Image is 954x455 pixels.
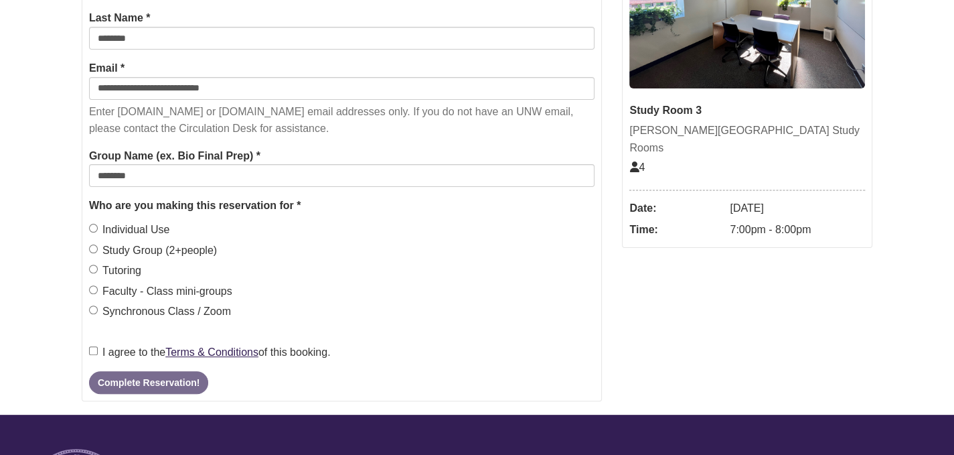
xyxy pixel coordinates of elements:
label: I agree to the of this booking. [89,344,331,361]
label: Faculty - Class mini-groups [89,283,232,300]
label: Email * [89,60,125,77]
dt: Time: [629,219,723,241]
div: Study Room 3 [629,102,865,119]
input: I agree to theTerms & Conditionsof this booking. [89,346,98,355]
label: Synchronous Class / Zoom [89,303,231,320]
legend: Who are you making this reservation for * [89,197,595,214]
span: The capacity of this space [629,161,645,173]
input: Individual Use [89,224,98,233]
input: Synchronous Class / Zoom [89,306,98,314]
label: Tutoring [89,262,141,279]
input: Faculty - Class mini-groups [89,285,98,294]
button: Complete Reservation! [89,371,208,394]
dd: [DATE] [730,198,865,219]
a: Terms & Conditions [165,346,258,358]
div: [PERSON_NAME][GEOGRAPHIC_DATA] Study Rooms [629,122,865,156]
p: Enter [DOMAIN_NAME] or [DOMAIN_NAME] email addresses only. If you do not have an UNW email, pleas... [89,103,595,137]
input: Study Group (2+people) [89,245,98,253]
label: Last Name * [89,9,151,27]
label: Individual Use [89,221,170,239]
input: Tutoring [89,265,98,273]
dd: 7:00pm - 8:00pm [730,219,865,241]
dt: Date: [629,198,723,219]
label: Group Name (ex. Bio Final Prep) * [89,147,260,165]
label: Study Group (2+people) [89,242,217,259]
